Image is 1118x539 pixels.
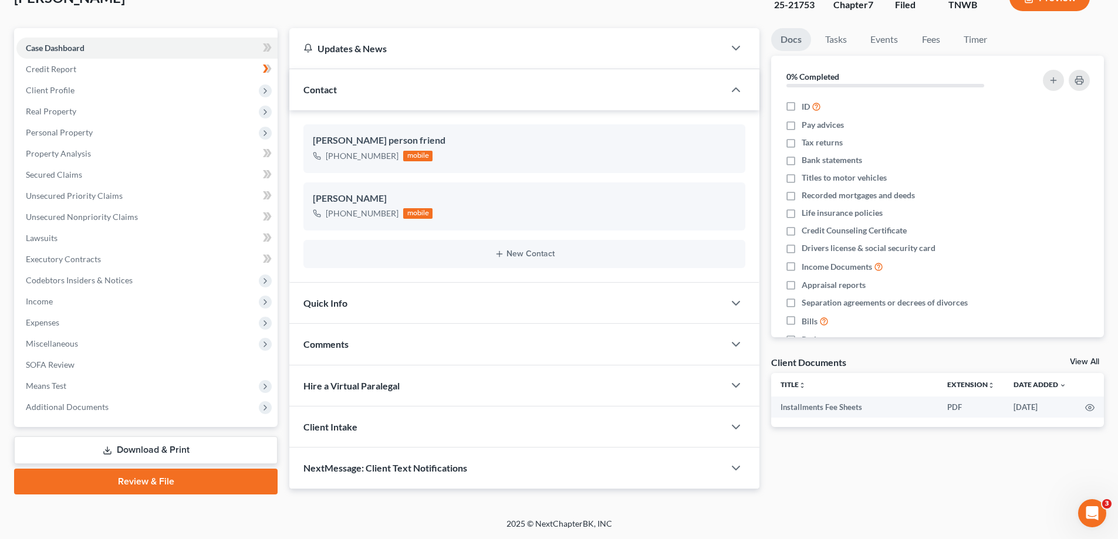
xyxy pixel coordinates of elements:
[1059,382,1066,389] i: expand_more
[802,297,968,309] span: Separation agreements or decrees of divorces
[802,207,883,219] span: Life insurance policies
[802,137,843,148] span: Tax returns
[303,338,349,350] span: Comments
[938,396,1004,418] td: PDF
[16,59,278,80] a: Credit Report
[771,28,811,51] a: Docs
[988,382,995,389] i: unfold_more
[313,192,736,206] div: [PERSON_NAME]
[947,380,995,389] a: Extensionunfold_more
[303,462,467,473] span: NextMessage: Client Text Notifications
[26,106,76,116] span: Real Property
[26,85,75,95] span: Client Profile
[771,396,938,418] td: Installments Fee Sheets
[303,297,347,309] span: Quick Info
[26,254,101,264] span: Executory Contracts
[26,338,78,348] span: Miscellaneous
[16,354,278,375] a: SOFA Review
[303,421,357,432] span: Client Intake
[313,134,736,148] div: [PERSON_NAME] person friend
[1004,396,1076,418] td: [DATE]
[1070,358,1099,366] a: View All
[799,382,806,389] i: unfold_more
[1014,380,1066,389] a: Date Added expand_more
[14,436,278,464] a: Download & Print
[26,43,85,53] span: Case Dashboard
[26,233,58,243] span: Lawsuits
[1102,499,1112,509] span: 3
[861,28,907,51] a: Events
[802,334,916,345] span: Retirement account statements
[26,360,75,369] span: SOFA Review
[16,185,278,206] a: Unsecured Priority Claims
[26,212,138,222] span: Unsecured Nonpriority Claims
[303,42,710,55] div: Updates & News
[403,151,433,161] div: mobile
[303,84,337,95] span: Contact
[16,38,278,59] a: Case Dashboard
[802,316,818,327] span: Bills
[26,317,59,327] span: Expenses
[802,225,907,236] span: Credit Counseling Certificate
[16,249,278,270] a: Executory Contracts
[1078,499,1106,527] iframe: Intercom live chat
[26,402,109,412] span: Additional Documents
[802,261,872,273] span: Income Documents
[802,279,866,291] span: Appraisal reports
[802,154,862,166] span: Bank statements
[26,191,123,201] span: Unsecured Priority Claims
[26,127,93,137] span: Personal Property
[802,189,915,201] span: Recorded mortgages and deeds
[802,101,810,113] span: ID
[16,143,278,164] a: Property Analysis
[26,275,133,285] span: Codebtors Insiders & Notices
[816,28,856,51] a: Tasks
[771,356,846,368] div: Client Documents
[326,208,398,219] div: [PHONE_NUMBER]
[802,242,935,254] span: Drivers license & social security card
[16,228,278,249] a: Lawsuits
[403,208,433,219] div: mobile
[802,119,844,131] span: Pay advices
[912,28,950,51] a: Fees
[16,164,278,185] a: Secured Claims
[26,170,82,179] span: Secured Claims
[313,249,736,259] button: New Contact
[26,381,66,391] span: Means Test
[16,206,278,228] a: Unsecured Nonpriority Claims
[326,150,398,162] div: [PHONE_NUMBER]
[781,380,806,389] a: Titleunfold_more
[303,380,400,391] span: Hire a Virtual Paralegal
[26,64,76,74] span: Credit Report
[26,148,91,158] span: Property Analysis
[26,296,53,306] span: Income
[786,72,839,82] strong: 0% Completed
[225,518,894,539] div: 2025 © NextChapterBK, INC
[14,469,278,494] a: Review & File
[802,172,887,184] span: Titles to motor vehicles
[954,28,997,51] a: Timer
